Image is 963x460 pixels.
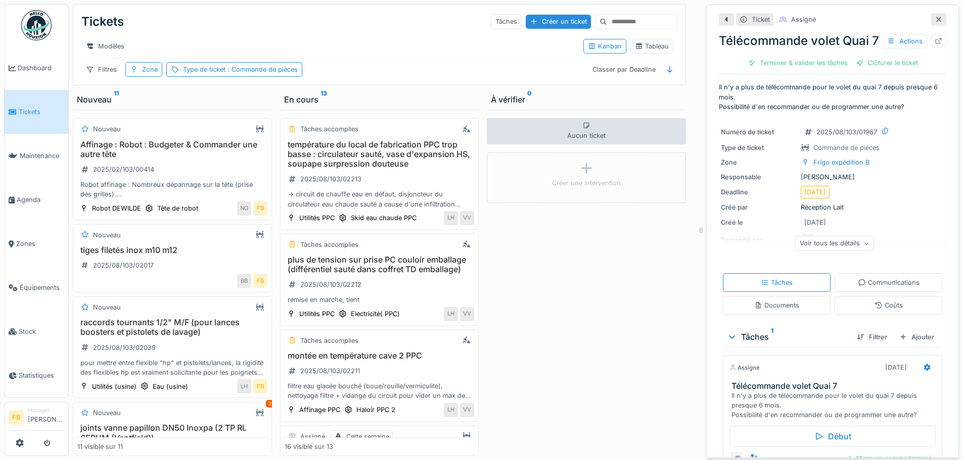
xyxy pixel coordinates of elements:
span: : Commande de pièces [225,66,298,73]
div: remise en marche, tient [285,295,475,304]
div: Skid eau chaude PPC [351,213,417,223]
h3: raccords tournants 1/2" M/F (pour lances boosters et pistolets de lavage) [77,318,267,337]
div: Assigné [300,432,325,441]
div: Terminer & valider les tâches [744,56,852,70]
sup: 11 [114,93,119,106]
div: Frigo expédition B [813,158,869,167]
div: Tâches accomplies [300,240,358,249]
div: Coûts [875,300,903,310]
div: NG [237,201,251,216]
div: Documents [754,300,799,310]
div: Type de ticket [183,65,298,74]
a: Maintenance [5,134,68,178]
div: 2025/08/103/02213 [300,174,361,184]
div: Robot DEWILDE [92,203,141,213]
h3: température du local de fabrication PPC trop basse : circulateur sauté, vase d'expansion HS, soup... [285,140,475,169]
div: Tête de robot [157,203,198,213]
div: 2025/08/103/02211 [300,366,360,376]
div: Créer un ticket [526,15,591,28]
div: Télécommande volet Quai 7 [719,32,946,50]
div: filtre eau glacée bouché (boue/rouille/vermiculite), nettoyage filtre + vidange du circuit pour v... [285,381,475,400]
div: En cours [284,93,475,106]
a: FB Manager[PERSON_NAME] [9,406,64,431]
div: VV [460,211,474,225]
a: Dashboard [5,46,68,90]
sup: 1 [771,331,773,343]
div: Filtres [81,62,121,77]
div: Tickets [81,9,124,35]
div: À vérifier [491,93,682,106]
div: LH [237,379,251,393]
div: FB [253,274,267,288]
div: Tâches [491,14,522,29]
a: Zones [5,222,68,266]
div: Ajouter [895,330,938,344]
div: BB [237,274,251,288]
div: pour mettre entre flexible "hp" et pistolets/lances, la rigidité des flexibles hp est vraiment so... [77,358,267,377]
div: Créé le [721,218,797,227]
span: Zones [16,239,64,248]
div: Kanban [588,41,622,51]
div: LH [444,403,458,417]
div: LH [444,307,458,321]
div: 2025/08/103/02212 [300,280,361,289]
div: Communications [858,278,920,287]
div: Utilités PPC [299,213,335,223]
div: 16 visible sur 13 [285,442,333,451]
div: 11 visible sur 11 [77,442,123,451]
div: 2025/02/103/00414 [93,165,154,174]
div: 2025/08/103/02039 [93,343,156,352]
span: Équipements [20,283,64,292]
div: Manager [28,406,64,414]
div: Filtrer [853,330,891,344]
div: Tableau [635,41,669,51]
div: Type de ticket [721,143,797,152]
span: Agenda [17,195,64,205]
div: 2025/08/103/02017 [93,261,154,270]
div: [PERSON_NAME] [721,172,944,182]
div: Créer une intervention [552,178,621,188]
div: VV [460,307,474,321]
div: Nouveau [93,302,121,312]
div: VV [460,403,474,417]
div: LH [444,211,458,225]
span: Stock [19,327,64,336]
a: Équipements [5,266,68,310]
div: Aucun ticket [487,118,686,144]
h3: Télécommande volet Quai 7 [731,381,938,391]
div: Numéro de ticket [721,127,797,137]
div: Classer par Deadline [588,62,660,77]
div: FB [253,379,267,393]
div: Voir tous les détails [795,236,875,250]
span: Maintenance [20,151,64,161]
div: [DATE] [804,187,826,197]
div: Zone [142,65,158,74]
div: Commande de pièces [813,143,880,152]
div: Clôturer le ticket [852,56,922,70]
div: Ticket [752,15,770,24]
div: Electricité( PPC) [351,309,400,319]
a: Tickets [5,90,68,134]
li: FB [9,410,24,425]
div: Eau (usine) [153,382,188,391]
div: Assigné [729,364,760,372]
div: 2 [266,400,274,407]
div: Utilités (usine) [92,382,136,391]
div: Créé par [721,202,797,212]
div: Tâches [761,278,793,287]
h3: montée en température cave 2 PPC [285,351,475,361]
div: Tâches accomplies [300,336,358,345]
div: Cette semaine [346,432,389,441]
div: Actions [883,34,927,48]
span: Statistiques [19,371,64,380]
div: Affinage PPC [299,405,340,415]
a: Agenda [5,178,68,222]
div: Haloir PPC 2 [356,405,395,415]
div: Nouveau [93,230,121,240]
div: Tâches accomplies [300,124,358,134]
sup: 13 [320,93,327,106]
sup: 0 [527,93,532,106]
div: FB [253,201,267,216]
div: [DATE] [885,363,907,372]
h3: Affinage : Robot : Budgeter & Commander une autre tête [77,140,267,159]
